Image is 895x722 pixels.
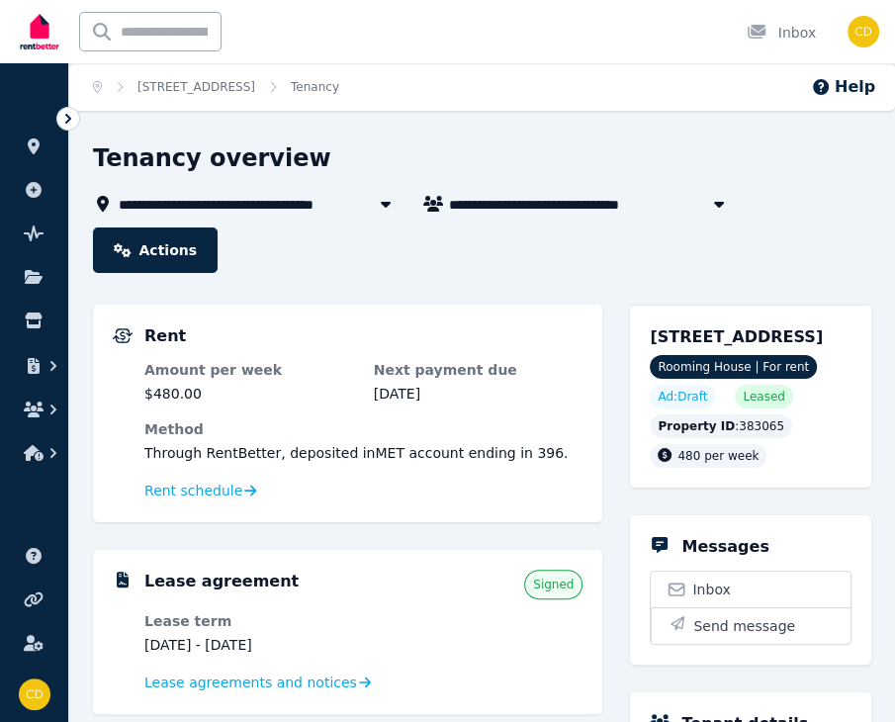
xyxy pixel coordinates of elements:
[144,673,371,692] a: Lease agreements and notices
[144,324,186,348] h5: Rent
[651,572,850,607] a: Inbox
[374,384,583,404] dd: [DATE]
[650,327,823,346] span: [STREET_ADDRESS]
[848,16,879,47] img: Rentals Team
[144,673,357,692] span: Lease agreements and notices
[16,7,63,56] img: RentBetter
[693,616,795,636] span: Send message
[743,389,784,405] span: Leased
[19,678,50,710] img: Rentals Team
[93,227,218,273] a: Actions
[144,360,354,380] dt: Amount per week
[144,481,257,500] a: Rent schedule
[650,355,817,379] span: Rooming House | For rent
[651,607,850,644] button: Send message
[677,449,759,463] span: 480 per week
[811,75,875,99] button: Help
[144,611,354,631] dt: Lease term
[374,360,583,380] dt: Next payment due
[69,63,363,111] nav: Breadcrumb
[144,481,242,500] span: Rent schedule
[144,419,582,439] dt: Method
[144,635,354,655] dd: [DATE] - [DATE]
[533,577,574,592] span: Signed
[650,414,792,438] div: : 383065
[144,384,354,404] dd: $480.00
[681,535,768,559] h5: Messages
[137,80,255,94] a: [STREET_ADDRESS]
[144,570,299,593] h5: Lease agreement
[658,389,707,405] span: Ad: Draft
[291,79,339,95] span: Tenancy
[93,142,331,174] h1: Tenancy overview
[747,23,816,43] div: Inbox
[658,418,735,434] span: Property ID
[692,580,730,599] span: Inbox
[113,328,133,343] img: Rental Payments
[144,445,568,461] span: Through RentBetter , deposited in MET account ending in 396 .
